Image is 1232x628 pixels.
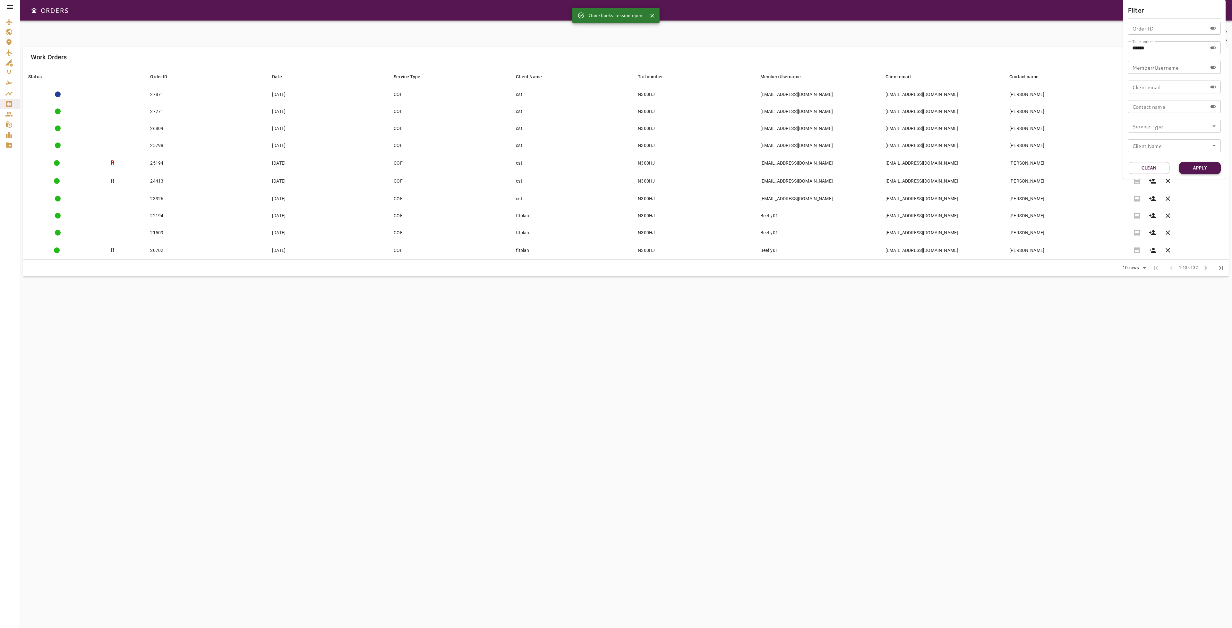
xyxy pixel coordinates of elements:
button: Open [1210,122,1219,131]
label: Tail number [1132,39,1153,44]
button: Apply [1179,162,1221,174]
button: Close [647,11,657,21]
div: Quickbooks session open [588,10,642,21]
button: Clean [1128,162,1169,174]
button: Open [1210,141,1219,150]
h6: Filter [1128,5,1221,15]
